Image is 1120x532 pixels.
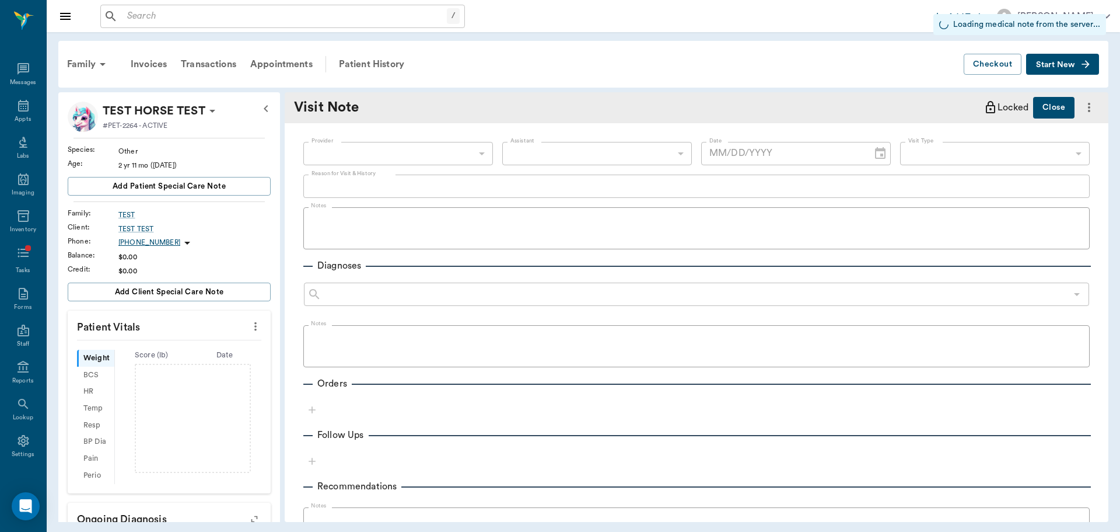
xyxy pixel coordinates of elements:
[313,428,369,442] p: Follow Ups
[77,400,114,417] div: Temp
[174,50,243,78] a: Transactions
[68,177,271,196] button: Add patient Special Care Note
[1079,98,1099,117] button: more
[332,50,411,78] a: Patient History
[12,450,35,459] div: Settings
[124,50,174,78] a: Invoices
[311,319,327,328] label: Notes
[311,137,333,145] label: Provider
[12,377,34,385] div: Reports
[447,8,460,24] div: /
[929,5,988,27] button: Add Task
[77,434,114,451] div: BP Dia
[313,377,352,391] p: Orders
[68,236,118,246] div: Phone :
[1026,54,1099,75] button: Start New
[77,384,114,401] div: HR
[77,417,114,434] div: Resp
[54,5,77,28] button: Close drawer
[12,189,34,197] div: Imaging
[68,283,271,301] button: Add client Special Care Note
[984,97,1028,119] div: Locked
[988,5,1119,27] button: [PERSON_NAME]
[68,208,118,218] div: Family :
[60,50,117,78] div: Family
[68,250,118,260] div: Balance :
[118,160,271,171] div: 2 yr 11 mo ([DATE])
[16,266,30,275] div: Tasks
[311,201,327,210] label: Notes
[68,144,118,155] div: Species :
[12,492,40,520] div: Open Intercom Messenger
[118,266,271,276] div: $0.00
[709,137,722,145] label: Date
[1033,97,1074,119] button: Close
[246,317,265,336] button: more
[77,450,114,467] div: Pain
[103,120,167,131] p: #PET-2264 - ACTIVE
[68,102,98,132] img: Profile Image
[68,264,118,274] div: Credit :
[118,224,271,234] a: TEST TEST
[908,137,934,145] label: Visit Type
[77,350,114,367] div: Weight
[10,78,37,87] div: Messages
[313,259,366,273] p: Diagnoses
[188,350,261,361] div: Date
[115,286,224,298] span: Add client Special Care Note
[243,50,320,78] a: Appointments
[311,169,376,178] label: Reason for Visit & History
[17,340,29,349] div: Staff
[123,8,447,25] input: Search
[77,467,114,484] div: Perio
[1017,9,1094,23] div: [PERSON_NAME]
[103,102,205,120] p: TEST HORSE TEST
[113,180,226,193] span: Add patient Special Care Note
[313,479,401,493] p: Recommendations
[15,115,31,124] div: Appts
[68,311,271,340] p: Patient Vitals
[68,158,118,169] div: Age :
[13,413,33,422] div: Lookup
[118,146,271,157] div: Other
[701,142,864,165] input: MM/DD/YYYY
[118,238,180,248] p: [PHONE_NUMBER]
[118,252,271,262] div: $0.00
[294,97,381,118] div: Visit Note
[510,137,534,145] label: Assistant
[964,54,1021,75] button: Checkout
[118,210,271,220] a: TEST
[68,222,118,232] div: Client :
[77,367,114,384] div: BCS
[68,503,271,532] p: Ongoing diagnosis
[17,152,29,161] div: Labs
[115,350,188,361] div: Score ( lb )
[311,502,327,510] label: Notes
[10,225,36,234] div: Inventory
[14,303,32,312] div: Forms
